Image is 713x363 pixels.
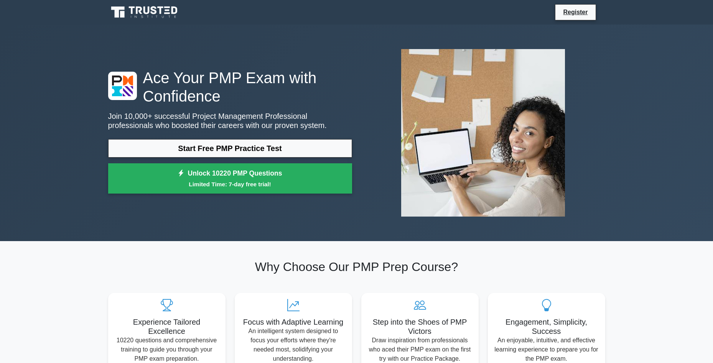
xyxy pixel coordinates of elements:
h5: Focus with Adaptive Learning [241,317,346,327]
h5: Engagement, Simplicity, Success [494,317,599,336]
small: Limited Time: 7-day free trial! [118,180,343,189]
a: Unlock 10220 PMP QuestionsLimited Time: 7-day free trial! [108,163,352,194]
a: Start Free PMP Practice Test [108,139,352,158]
h5: Step into the Shoes of PMP Victors [367,317,473,336]
h1: Ace Your PMP Exam with Confidence [108,69,352,105]
p: Join 10,000+ successful Project Management Professional professionals who boosted their careers w... [108,112,352,130]
h5: Experience Tailored Excellence [114,317,219,336]
h2: Why Choose Our PMP Prep Course? [108,260,605,274]
a: Register [558,7,592,17]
